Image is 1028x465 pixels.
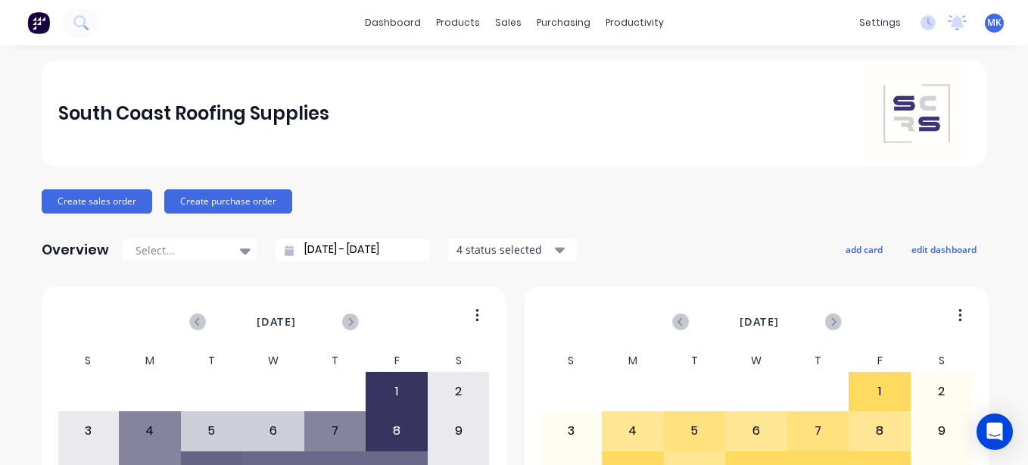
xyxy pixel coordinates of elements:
[164,189,292,214] button: Create purchase order
[428,373,489,410] div: 2
[428,412,489,450] div: 9
[58,412,119,450] div: 3
[27,11,50,34] img: Factory
[529,11,598,34] div: purchasing
[181,350,243,372] div: T
[852,11,908,34] div: settings
[42,235,109,265] div: Overview
[849,412,910,450] div: 8
[902,239,986,259] button: edit dashboard
[664,350,726,372] div: T
[726,412,787,450] div: 6
[987,16,1002,30] span: MK
[911,373,972,410] div: 2
[740,314,779,330] span: [DATE]
[864,61,970,167] img: South Coast Roofing Supplies
[836,239,892,259] button: add card
[428,350,490,372] div: S
[257,314,296,330] span: [DATE]
[305,412,366,450] div: 7
[304,350,366,372] div: T
[120,412,180,450] div: 4
[448,239,577,261] button: 4 status selected
[366,412,427,450] div: 8
[428,11,488,34] div: products
[849,373,910,410] div: 1
[540,350,603,372] div: S
[357,11,428,34] a: dashboard
[541,412,602,450] div: 3
[725,350,787,372] div: W
[911,412,972,450] div: 9
[665,412,725,450] div: 5
[787,350,849,372] div: T
[977,414,1013,450] div: Open Intercom Messenger
[602,350,664,372] div: M
[42,189,152,214] button: Create sales order
[243,412,304,450] div: 6
[603,412,663,450] div: 4
[911,350,973,372] div: S
[242,350,304,372] div: W
[182,412,242,450] div: 5
[849,350,911,372] div: F
[456,242,552,257] div: 4 status selected
[119,350,181,372] div: M
[58,98,329,129] div: South Coast Roofing Supplies
[488,11,529,34] div: sales
[366,373,427,410] div: 1
[58,350,120,372] div: S
[366,350,428,372] div: F
[788,412,849,450] div: 7
[598,11,671,34] div: productivity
